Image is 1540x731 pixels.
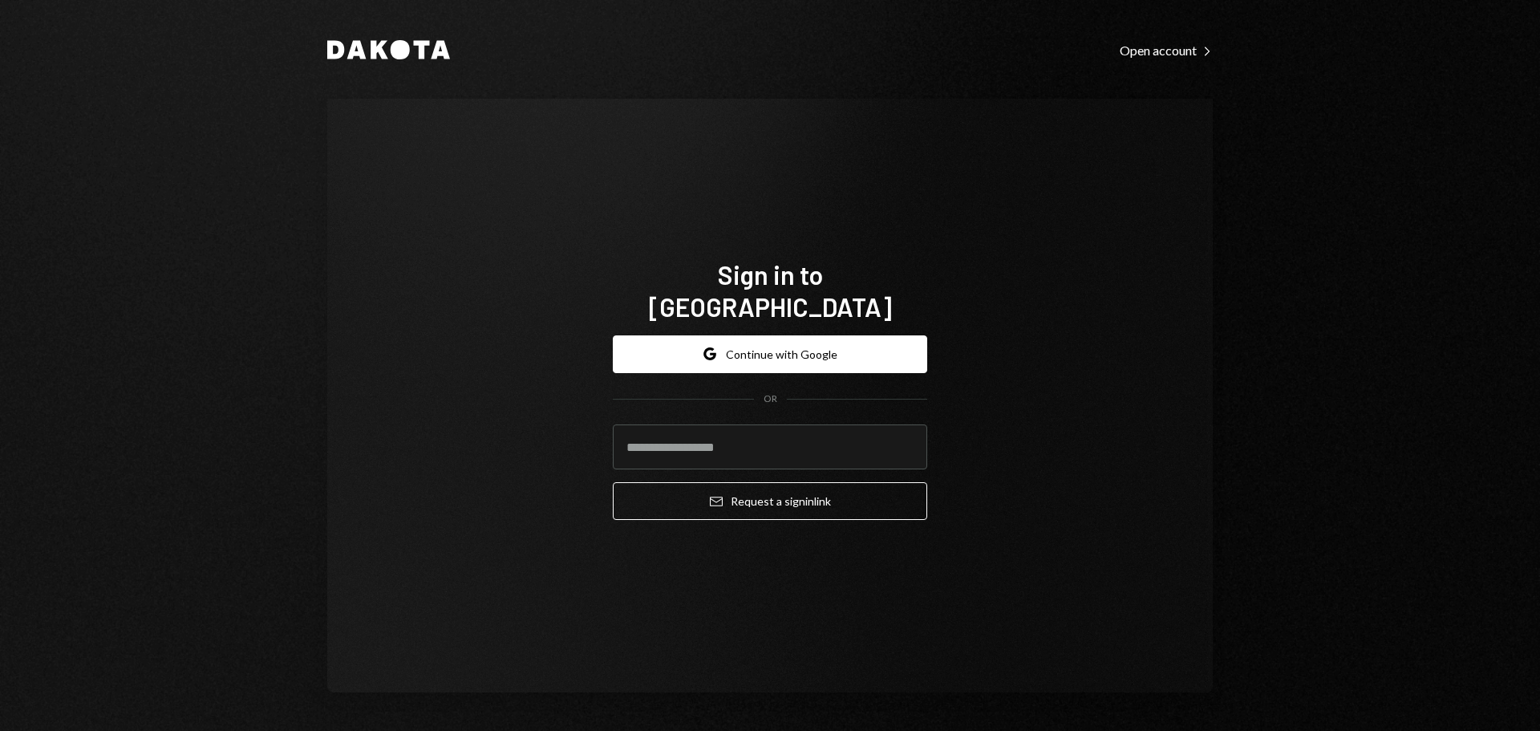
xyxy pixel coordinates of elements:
div: Open account [1120,43,1213,59]
h1: Sign in to [GEOGRAPHIC_DATA] [613,258,927,323]
button: Continue with Google [613,335,927,373]
div: OR [764,392,777,406]
button: Request a signinlink [613,482,927,520]
a: Open account [1120,41,1213,59]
